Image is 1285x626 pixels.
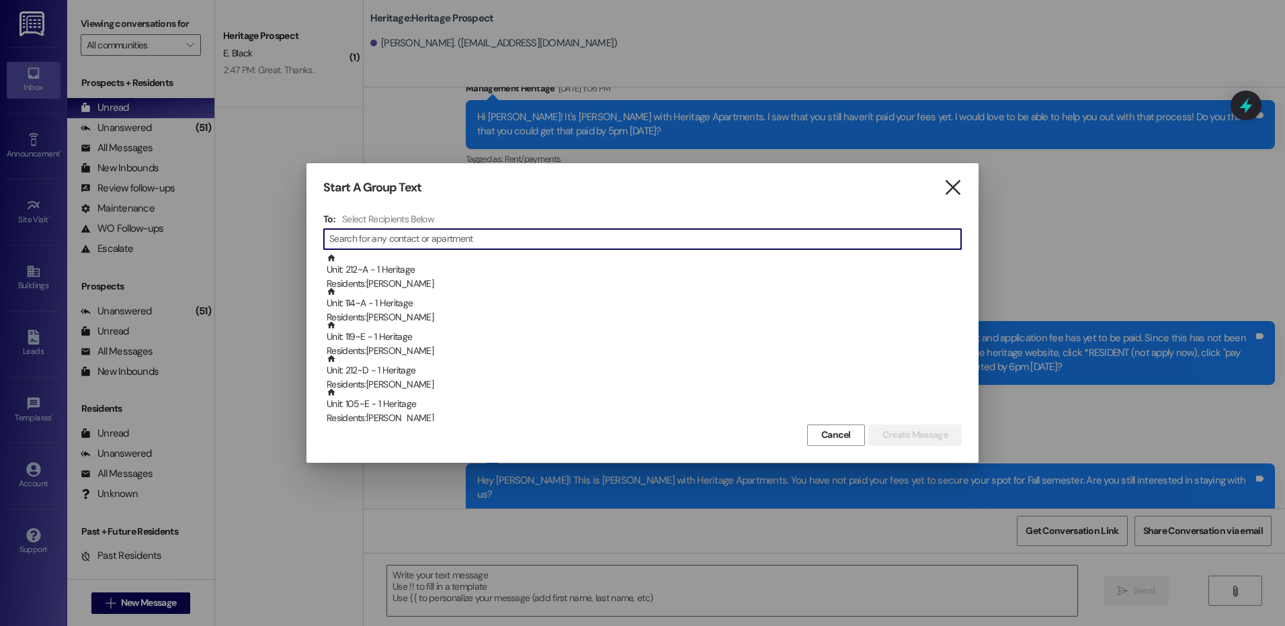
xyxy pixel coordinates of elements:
span: Cancel [821,428,851,442]
h4: Select Recipients Below [342,213,434,225]
div: Residents: [PERSON_NAME] [327,344,962,358]
h3: To: [323,213,335,225]
input: Search for any contact or apartment [329,230,961,249]
div: Unit: 212~A - 1 HeritageResidents:[PERSON_NAME] [323,253,962,287]
div: Residents: [PERSON_NAME] [327,377,962,392]
h3: Start A Group Text [323,180,421,195]
div: Unit: 119~E - 1 HeritageResidents:[PERSON_NAME] [323,320,962,354]
i:  [944,181,962,195]
div: Residents: [PERSON_NAME] [327,310,962,324]
div: Unit: 114~A - 1 Heritage [327,287,962,325]
div: Unit: 212~D - 1 HeritageResidents:[PERSON_NAME] [323,354,962,388]
span: Create Message [882,428,948,442]
div: Residents: [PERSON_NAME] [327,277,962,291]
div: Unit: 114~A - 1 HeritageResidents:[PERSON_NAME] [323,287,962,320]
button: Cancel [807,424,865,446]
div: Unit: 105~E - 1 HeritageResidents:[PERSON_NAME] [323,388,962,421]
button: Create Message [868,424,962,446]
div: Unit: 212~A - 1 Heritage [327,253,962,292]
div: Residents: [PERSON_NAME] [327,411,962,425]
div: Unit: 119~E - 1 Heritage [327,320,962,359]
div: Unit: 212~D - 1 Heritage [327,354,962,392]
div: Unit: 105~E - 1 Heritage [327,388,962,426]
